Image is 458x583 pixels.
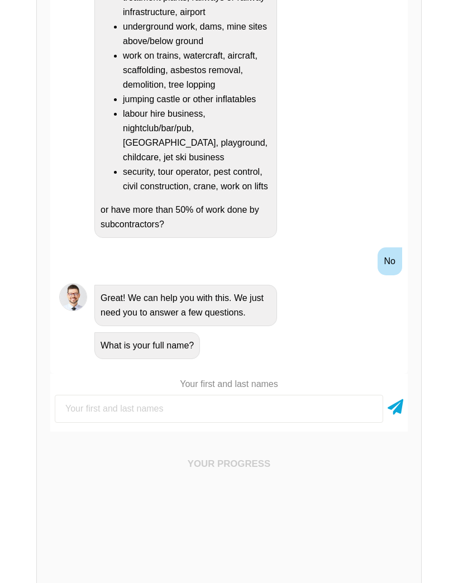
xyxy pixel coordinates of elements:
h4: Your Progress [45,458,413,470]
div: What is your full name? [94,332,200,359]
img: Chatbot | PLI [59,283,87,311]
li: work on trains, watercraft, aircraft, scaffolding, asbestos removal, demolition, tree lopping [123,49,271,92]
li: underground work, dams, mine sites above/below ground [123,20,271,49]
input: Your first and last names [55,395,383,423]
div: No [378,247,402,275]
p: Your first and last names [50,378,408,390]
li: security, tour operator, pest control, civil construction, crane, work on lifts [123,165,271,194]
li: labour hire business, nightclub/bar/pub, [GEOGRAPHIC_DATA], playground, childcare, jet ski business [123,107,271,165]
li: jumping castle or other inflatables [123,92,271,107]
div: Great! We can help you with this. We just need you to answer a few questions. [94,285,277,326]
